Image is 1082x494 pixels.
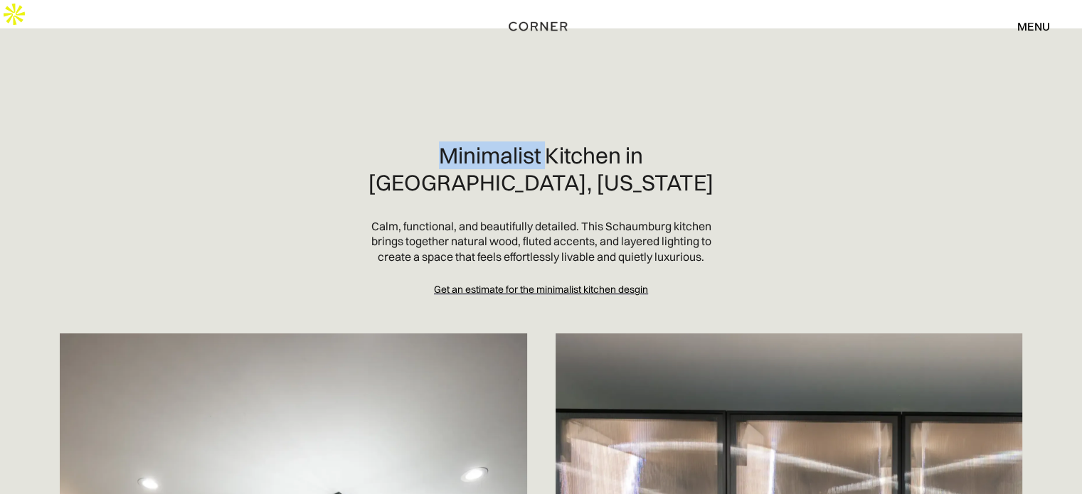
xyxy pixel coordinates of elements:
div: menu [1003,14,1050,38]
div: menu [1017,21,1050,32]
a: home [504,17,578,36]
a: Get an estimate for the minimalist kitchen desgin [434,283,648,296]
h2: Minimalist Kitchen in [GEOGRAPHIC_DATA], [US_STATE] [359,142,723,196]
p: Calm, functional, and beautifully detailed. This Schaumburg kitchen brings together natural wood,... [359,219,723,265]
